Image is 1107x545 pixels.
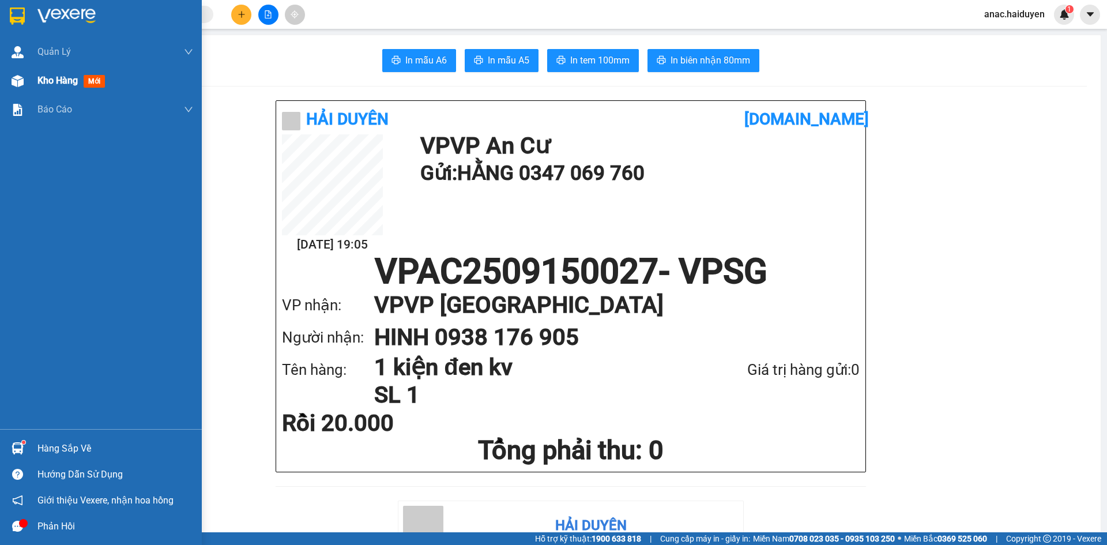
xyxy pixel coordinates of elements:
h1: 1 kiện đen kv [374,354,686,381]
span: caret-down [1085,9,1095,20]
img: solution-icon [12,104,24,116]
button: caret-down [1080,5,1100,25]
div: Hàng sắp về [37,440,193,457]
h1: VPAC2509150027 - VPSG [282,254,860,289]
sup: 1 [22,441,25,444]
div: 20.000 [9,74,92,88]
div: HẰNG [10,24,91,37]
span: 1 [1067,5,1071,13]
span: Miền Nam [753,532,895,545]
span: file-add [264,10,272,18]
h2: [DATE] 19:05 [282,235,383,254]
div: Hải Duyên [555,515,627,537]
span: Giới thiệu Vexere, nhận hoa hồng [37,493,174,508]
strong: 0369 525 060 [937,534,987,543]
span: question-circle [12,469,23,480]
div: 0347069760 [10,37,91,54]
span: Miền Bắc [904,532,987,545]
span: In mẫu A6 [405,53,447,67]
div: Phản hồi [37,518,193,535]
sup: 1 [1065,5,1074,13]
span: printer [391,55,401,66]
span: Cung cấp máy in - giấy in: [660,532,750,545]
b: [DOMAIN_NAME] [744,110,869,129]
span: | [996,532,997,545]
div: VP An Cư [10,10,91,24]
img: warehouse-icon [12,46,24,58]
button: aim [285,5,305,25]
span: | [650,532,652,545]
img: warehouse-icon [12,75,24,87]
span: ⚪️ [898,536,901,541]
button: printerIn tem 100mm [547,49,639,72]
div: Hướng dẫn sử dụng [37,466,193,483]
span: Rồi : [9,76,28,88]
span: Quản Lý [37,44,71,59]
strong: 1900 633 818 [592,534,641,543]
h1: SL 1 [374,381,686,409]
button: plus [231,5,251,25]
h1: Gửi: HẰNG 0347 069 760 [420,157,854,189]
span: In biên nhận 80mm [671,53,750,67]
span: down [184,105,193,114]
b: Hải Duyên [306,110,389,129]
h1: HINH 0938 176 905 [374,321,837,354]
div: 0938176905 [99,51,216,67]
div: Tên hàng: [282,358,374,382]
h1: VP VP [GEOGRAPHIC_DATA] [374,289,837,321]
div: Rồi 20.000 [282,412,473,435]
span: Nhận: [99,11,126,23]
span: notification [12,495,23,506]
button: printerIn mẫu A6 [382,49,456,72]
span: aim [291,10,299,18]
div: Giá trị hàng gửi: 0 [686,358,860,382]
span: message [12,521,23,532]
h1: VP VP An Cư [420,134,854,157]
span: printer [556,55,566,66]
div: VP nhận: [282,294,374,317]
img: logo-vxr [10,7,25,25]
span: printer [474,55,483,66]
span: plus [238,10,246,18]
img: warehouse-icon [12,442,24,454]
strong: 0708 023 035 - 0935 103 250 [789,534,895,543]
span: Kho hàng [37,75,78,86]
div: Người nhận: [282,326,374,349]
button: printerIn biên nhận 80mm [647,49,759,72]
span: copyright [1043,535,1051,543]
div: HINH [99,37,216,51]
span: anac.haiduyen [975,7,1054,21]
span: mới [84,75,105,88]
span: printer [657,55,666,66]
h1: Tổng phải thu: 0 [282,435,860,466]
button: printerIn mẫu A5 [465,49,539,72]
img: icon-new-feature [1059,9,1070,20]
div: VP [GEOGRAPHIC_DATA] [99,10,216,37]
span: Hỗ trợ kỹ thuật: [535,532,641,545]
span: down [184,47,193,57]
span: Báo cáo [37,102,72,116]
span: In tem 100mm [570,53,630,67]
span: Gửi: [10,11,28,23]
button: file-add [258,5,278,25]
span: In mẫu A5 [488,53,529,67]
